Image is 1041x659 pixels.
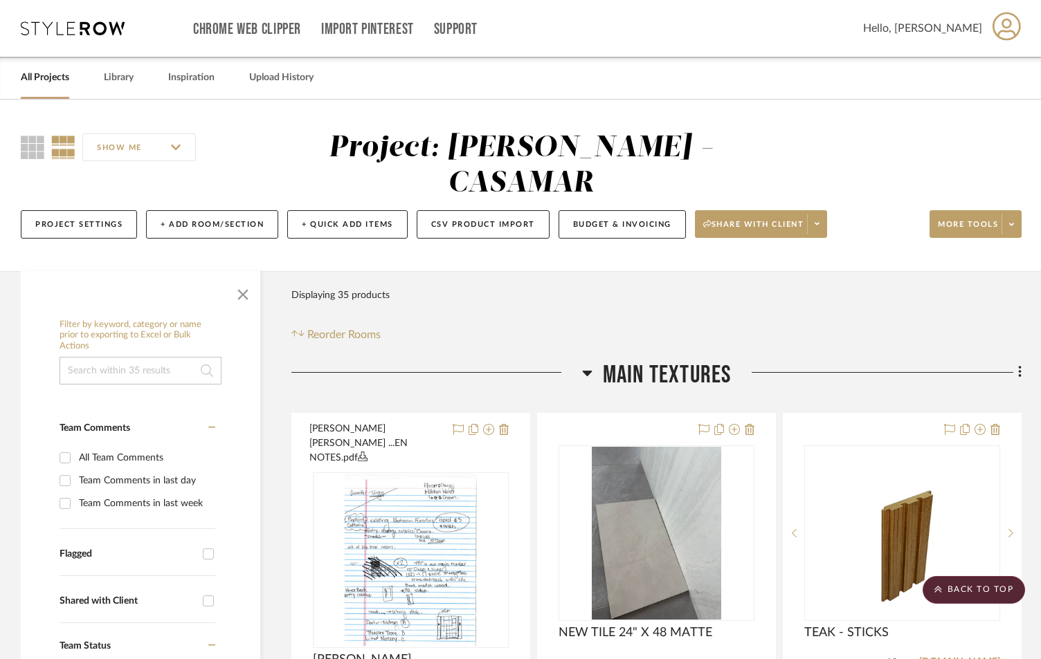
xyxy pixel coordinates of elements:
[60,641,111,651] span: Team Status
[249,68,314,87] a: Upload History
[417,210,550,239] button: CSV Product Import
[79,447,212,469] div: All Team Comments
[79,470,212,492] div: Team Comments in last day
[60,319,221,352] h6: Filter by keyword, category or name prior to exporting to Excel or Bulk Actions
[938,219,998,240] span: More tools
[60,423,130,433] span: Team Comments
[193,24,301,35] a: Chrome Web Clipper
[923,576,1025,604] scroll-to-top-button: BACK TO TOP
[559,210,686,239] button: Budget & Invoicing
[930,210,1022,238] button: More tools
[309,422,444,465] button: [PERSON_NAME] [PERSON_NAME] ...EN NOTES.pdf
[559,625,712,640] span: NEW TILE 24" X 48 MATTE
[434,24,478,35] a: Support
[21,68,69,87] a: All Projects
[146,210,278,239] button: + Add Room/Section
[287,210,408,239] button: + Quick Add Items
[603,360,732,390] span: MAIN TEXTURES
[291,281,390,309] div: Displaying 35 products
[703,219,804,240] span: Share with client
[21,210,137,239] button: Project Settings
[291,326,381,343] button: Reorder Rooms
[592,447,722,620] img: NEW TILE 24" X 48 MATTE
[229,278,257,306] button: Close
[104,68,134,87] a: Library
[344,474,478,647] img: JEN JEN NOTES
[60,357,221,384] input: Search within 35 results
[695,210,828,238] button: Share with client
[168,68,215,87] a: Inspiration
[60,548,196,560] div: Flagged
[79,492,212,514] div: Team Comments in last week
[60,595,196,607] div: Shared with Client
[833,447,972,620] img: TEAK - STICKS
[804,625,889,640] span: TEAK - STICKS
[863,20,982,37] span: Hello, [PERSON_NAME]
[307,326,381,343] span: Reorder Rooms
[329,133,714,198] div: Project: [PERSON_NAME] - CASAMAR
[321,24,414,35] a: Import Pinterest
